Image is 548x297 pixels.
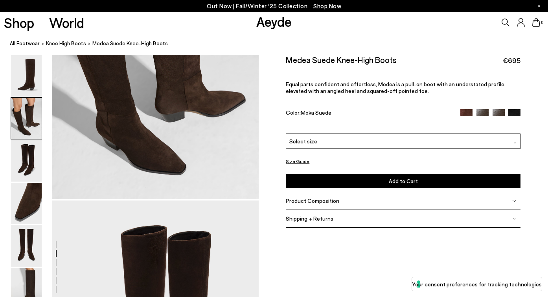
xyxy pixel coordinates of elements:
[11,225,42,267] img: Medea Suede Knee-High Boots - Image 5
[286,80,520,94] p: Equal parts confident and effortless, Medea is a pull-on boot with an understated profile, elevat...
[4,16,34,30] a: Shop
[46,39,86,48] a: knee high boots
[11,140,42,182] img: Medea Suede Knee-High Boots - Image 3
[289,137,317,145] span: Select size
[11,55,42,97] img: Medea Suede Knee-High Boots - Image 1
[286,215,333,222] span: Shipping + Returns
[389,178,418,184] span: Add to Cart
[512,199,516,202] img: svg%3E
[512,216,516,220] img: svg%3E
[10,33,548,55] nav: breadcrumb
[286,174,520,188] button: Add to Cart
[11,98,42,139] img: Medea Suede Knee-High Boots - Image 2
[503,56,520,65] span: €695
[412,277,542,291] button: Your consent preferences for tracking technologies
[49,16,84,30] a: World
[286,197,339,204] span: Product Composition
[256,13,292,30] a: Aeyde
[207,1,341,11] p: Out Now | Fall/Winter ‘25 Collection
[301,109,331,116] span: Moka Suede
[513,141,517,145] img: svg%3E
[10,39,40,48] a: All Footwear
[412,280,542,288] label: Your consent preferences for tracking technologies
[286,55,397,65] h2: Medea Suede Knee-High Boots
[11,183,42,224] img: Medea Suede Knee-High Boots - Image 4
[532,18,540,27] a: 0
[286,156,309,166] button: Size Guide
[286,109,453,118] div: Color:
[313,2,341,9] span: Navigate to /collections/new-in
[92,39,168,48] span: Medea Suede Knee-High Boots
[46,40,86,46] span: knee high boots
[540,20,544,25] span: 0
